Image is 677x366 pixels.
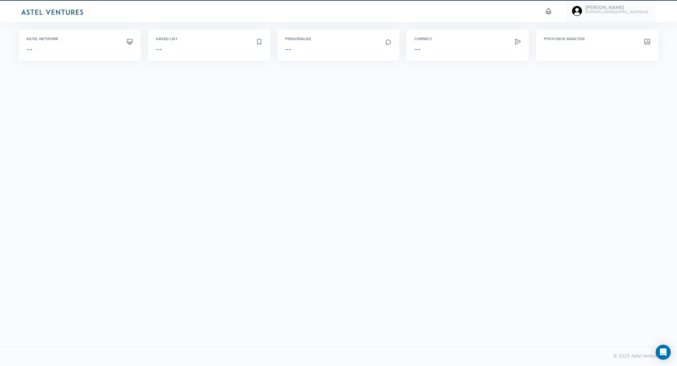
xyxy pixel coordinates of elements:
div: Open Intercom Messenger [656,345,671,360]
h3: -- [414,45,521,53]
h3: -- [285,45,392,53]
h6: [PERSON_NAME][EMAIL_ADDRESS] [585,10,648,14]
h6: Connect [414,37,521,41]
h6: Pitch Deck Analysis [544,37,651,41]
h5: [PERSON_NAME] [585,5,648,10]
div: © 2025 Astel Ventures Ltd. [8,353,669,360]
h6: Astel Network [26,37,133,41]
span: -- [26,44,33,54]
h6: Saved List [156,37,263,41]
h6: Personalise [285,37,392,41]
img: user-image [572,6,582,16]
span: -- [156,44,162,54]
